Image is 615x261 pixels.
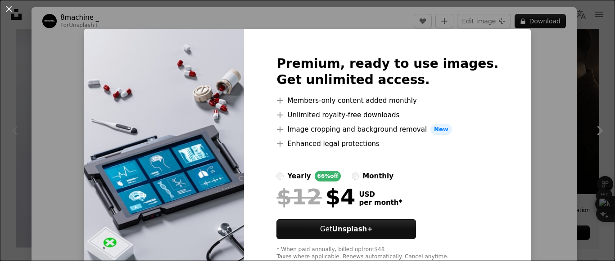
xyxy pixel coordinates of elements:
div: monthly [362,171,393,181]
div: Domain: [DOMAIN_NAME] [23,23,99,31]
li: Enhanced legal protections [276,138,498,149]
li: Image cropping and background removal [276,124,498,135]
div: Domain Overview [34,53,81,59]
button: GetUnsplash+ [276,219,416,239]
div: $4 [276,185,355,208]
li: Members-only content added monthly [276,95,498,106]
li: Unlimited royalty-free downloads [276,110,498,120]
img: website_grey.svg [14,23,22,31]
input: monthly [352,173,359,180]
div: Keywords by Traffic [99,53,152,59]
div: yearly [287,171,311,181]
span: New [430,124,452,135]
input: yearly66%off [276,173,284,180]
img: tab_domain_overview_orange.svg [24,52,32,59]
span: per month * [359,199,402,207]
div: * When paid annually, billed upfront $48 Taxes where applicable. Renews automatically. Cancel any... [276,246,498,261]
strong: Unsplash+ [332,225,373,233]
img: logo_orange.svg [14,14,22,22]
div: v 4.0.25 [25,14,44,22]
h2: Premium, ready to use images. Get unlimited access. [276,56,498,88]
span: USD [359,190,402,199]
img: tab_keywords_by_traffic_grey.svg [90,52,97,59]
div: 66% off [315,171,341,181]
span: $12 [276,185,321,208]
